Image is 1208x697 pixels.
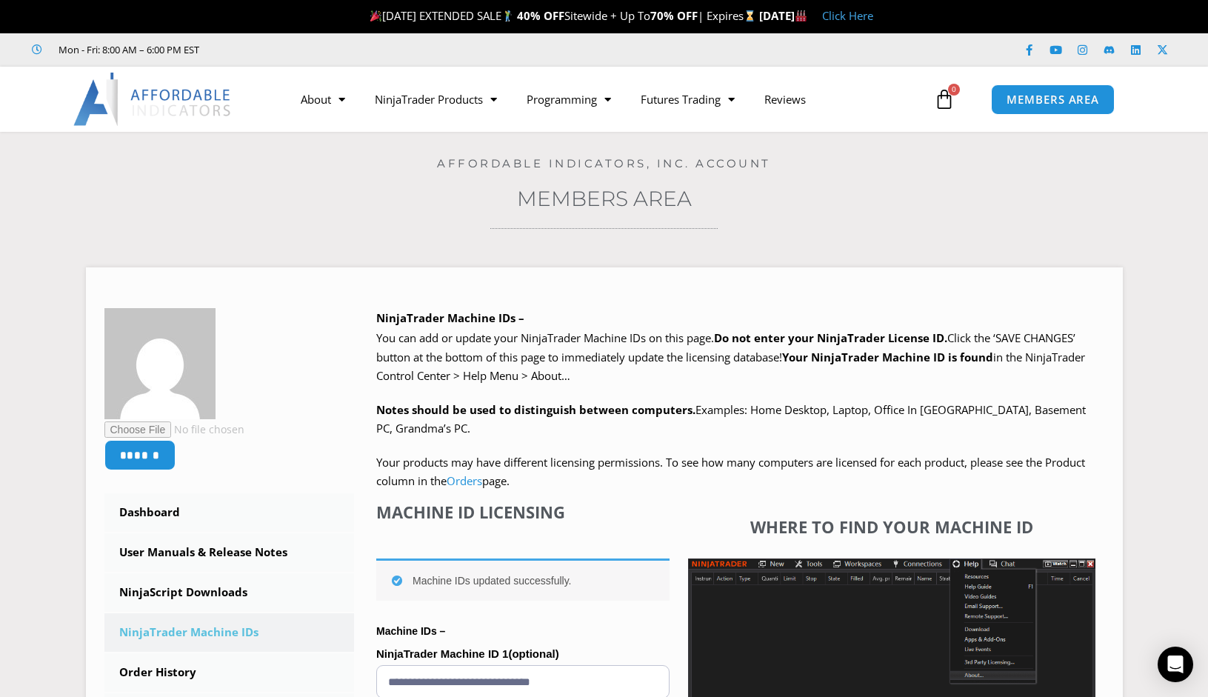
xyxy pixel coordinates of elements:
[376,502,670,521] h4: Machine ID Licensing
[286,82,930,116] nav: Menu
[367,8,759,23] span: [DATE] EXTENDED SALE Sitewide + Up To | Expires
[626,82,750,116] a: Futures Trading
[55,41,199,59] span: Mon - Fri: 8:00 AM – 6:00 PM EST
[1158,647,1193,682] div: Open Intercom Messenger
[650,8,698,23] strong: 70% OFF
[376,625,445,637] strong: Machine IDs –
[714,330,947,345] b: Do not enter your NinjaTrader License ID.
[104,573,355,612] a: NinjaScript Downloads
[744,10,755,21] img: ⌛
[502,10,513,21] img: 🏌️‍♂️
[104,533,355,572] a: User Manuals & Release Notes
[948,84,960,96] span: 0
[220,42,442,57] iframe: Customer reviews powered by Trustpilot
[517,186,692,211] a: Members Area
[437,156,771,170] a: Affordable Indicators, Inc. Account
[991,84,1115,115] a: MEMBERS AREA
[376,402,695,417] strong: Notes should be used to distinguish between computers.
[912,78,977,121] a: 0
[376,330,714,345] span: You can add or update your NinjaTrader Machine IDs on this page.
[376,330,1085,383] span: Click the ‘SAVE CHANGES’ button at the bottom of this page to immediately update the licensing da...
[508,647,558,660] span: (optional)
[104,653,355,692] a: Order History
[376,558,670,601] div: Machine IDs updated successfully.
[360,82,512,116] a: NinjaTrader Products
[376,402,1086,436] span: Examples: Home Desktop, Laptop, Office In [GEOGRAPHIC_DATA], Basement PC, Grandma’s PC.
[688,517,1095,536] h4: Where to find your Machine ID
[286,82,360,116] a: About
[376,643,670,665] label: NinjaTrader Machine ID 1
[104,613,355,652] a: NinjaTrader Machine IDs
[782,350,993,364] strong: Your NinjaTrader Machine ID is found
[750,82,821,116] a: Reviews
[104,493,355,532] a: Dashboard
[104,308,216,419] img: 4779252d36b4d3ad945b00111a5b9a8c7c15ef01415d1dc9a3300fe6d30b777c
[759,8,807,23] strong: [DATE]
[376,455,1085,489] span: Your products may have different licensing permissions. To see how many computers are licensed fo...
[795,10,807,21] img: 🏭
[376,310,524,325] b: NinjaTrader Machine IDs –
[370,10,381,21] img: 🎉
[822,8,873,23] a: Click Here
[447,473,482,488] a: Orders
[1007,94,1099,105] span: MEMBERS AREA
[517,8,564,23] strong: 40% OFF
[73,73,233,126] img: LogoAI | Affordable Indicators – NinjaTrader
[512,82,626,116] a: Programming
